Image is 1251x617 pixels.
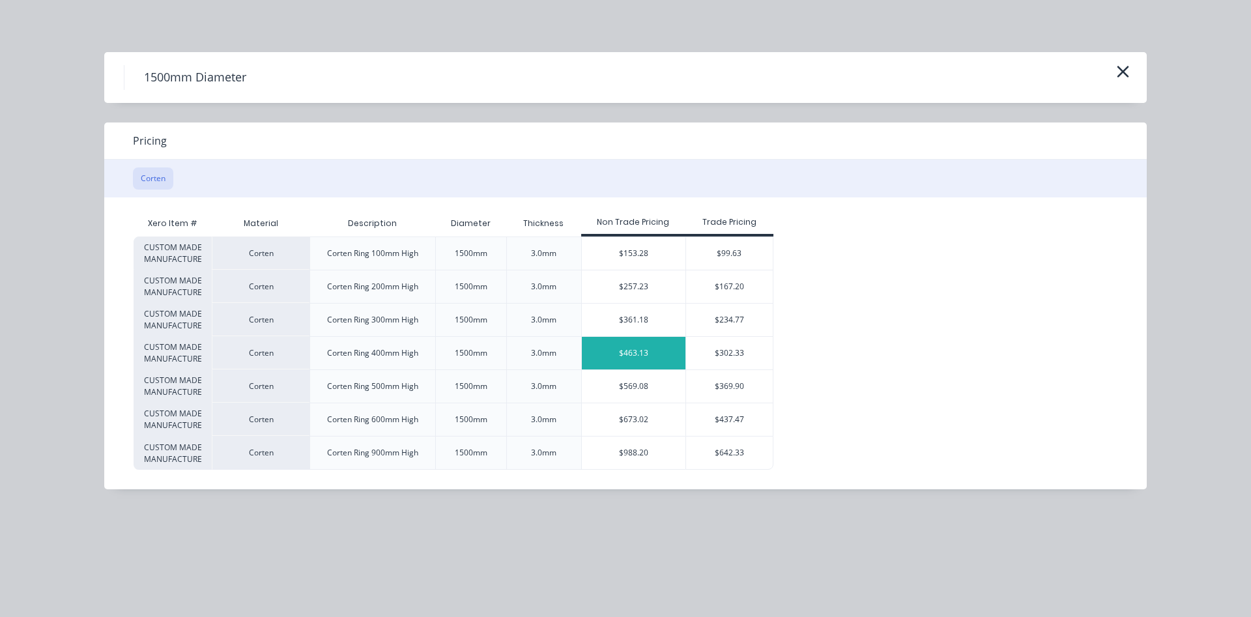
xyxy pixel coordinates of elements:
[440,207,501,240] div: Diameter
[327,347,418,359] div: Corten Ring 400mm High
[455,414,487,425] div: 1500mm
[582,270,686,303] div: $257.23
[582,370,686,403] div: $569.08
[531,414,556,425] div: 3.0mm
[582,237,686,270] div: $153.28
[338,207,407,240] div: Description
[212,270,309,303] div: Corten
[134,237,212,270] div: CUSTOM MADE MANUFACTURE
[327,447,418,459] div: Corten Ring 900mm High
[124,65,266,90] h4: 1500mm Diameter
[133,133,167,149] span: Pricing
[686,437,773,469] div: $642.33
[531,380,556,392] div: 3.0mm
[327,380,418,392] div: Corten Ring 500mm High
[134,303,212,336] div: CUSTOM MADE MANUFACTURE
[212,210,309,237] div: Material
[531,347,556,359] div: 3.0mm
[455,347,487,359] div: 1500mm
[455,314,487,326] div: 1500mm
[134,403,212,436] div: CUSTOM MADE MANUFACTURE
[212,369,309,403] div: Corten
[531,281,556,293] div: 3.0mm
[686,403,773,436] div: $437.47
[212,237,309,270] div: Corten
[686,337,773,369] div: $302.33
[455,447,487,459] div: 1500mm
[531,447,556,459] div: 3.0mm
[582,304,686,336] div: $361.18
[133,167,173,190] button: Corten
[212,303,309,336] div: Corten
[212,403,309,436] div: Corten
[531,248,556,259] div: 3.0mm
[134,369,212,403] div: CUSTOM MADE MANUFACTURE
[455,248,487,259] div: 1500mm
[134,436,212,470] div: CUSTOM MADE MANUFACTURE
[134,270,212,303] div: CUSTOM MADE MANUFACTURE
[134,336,212,369] div: CUSTOM MADE MANUFACTURE
[582,403,686,436] div: $673.02
[686,370,773,403] div: $369.90
[327,414,418,425] div: Corten Ring 600mm High
[513,207,574,240] div: Thickness
[582,437,686,469] div: $988.20
[685,216,773,228] div: Trade Pricing
[686,270,773,303] div: $167.20
[581,216,686,228] div: Non Trade Pricing
[327,314,418,326] div: Corten Ring 300mm High
[455,281,487,293] div: 1500mm
[686,237,773,270] div: $99.63
[531,314,556,326] div: 3.0mm
[212,336,309,369] div: Corten
[455,380,487,392] div: 1500mm
[686,304,773,336] div: $234.77
[212,436,309,470] div: Corten
[327,281,418,293] div: Corten Ring 200mm High
[134,210,212,237] div: Xero Item #
[327,248,418,259] div: Corten Ring 100mm High
[582,337,686,369] div: $463.13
